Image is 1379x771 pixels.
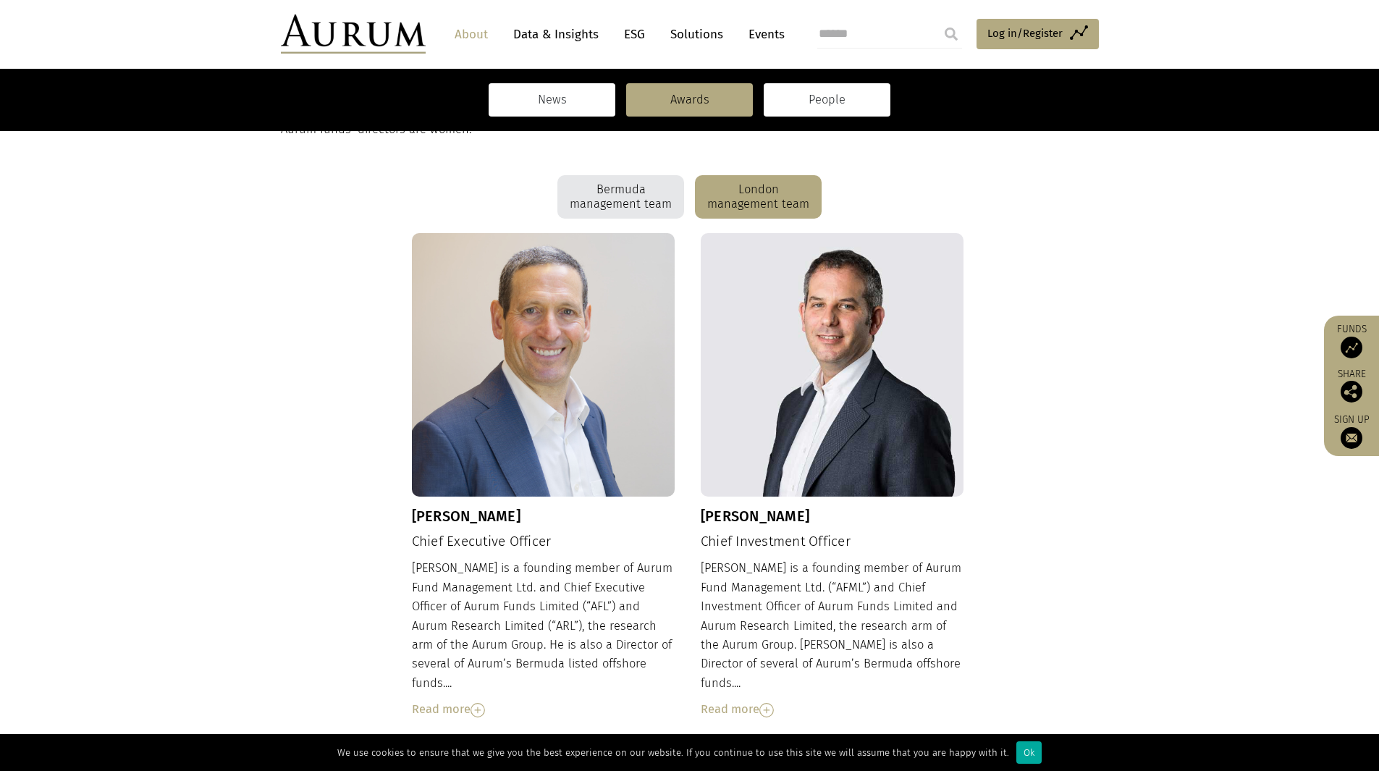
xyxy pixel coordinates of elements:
a: Funds [1331,323,1372,358]
span: Log in/Register [987,25,1063,42]
a: About [447,21,495,48]
a: Sign up [1331,413,1372,449]
div: Read more [412,700,675,719]
div: [PERSON_NAME] is a founding member of Aurum Fund Management Ltd. and Chief Executive Officer of A... [412,559,675,719]
div: Bermuda management team [557,175,684,219]
a: Data & Insights [506,21,606,48]
img: Read More [759,703,774,717]
h3: [PERSON_NAME] [701,507,964,525]
a: People [764,83,890,117]
input: Submit [937,20,966,49]
a: News [489,83,615,117]
img: Access Funds [1341,337,1362,358]
h4: Chief Investment Officer [701,534,964,550]
img: Read More [471,703,485,717]
div: Share [1331,369,1372,403]
h3: [PERSON_NAME] [412,507,675,525]
img: Aurum [281,14,426,54]
h4: Chief Executive Officer [412,534,675,550]
div: [PERSON_NAME] is a founding member of Aurum Fund Management Ltd. (“AFML”) and Chief Investment Of... [701,559,964,719]
a: Awards [626,83,753,117]
a: Events [741,21,785,48]
div: London management team [695,175,822,219]
a: Log in/Register [977,19,1099,49]
a: ESG [617,21,652,48]
div: Read more [701,700,964,719]
div: Ok [1016,741,1042,764]
img: Share this post [1341,381,1362,403]
img: Sign up to our newsletter [1341,427,1362,449]
a: Solutions [663,21,730,48]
